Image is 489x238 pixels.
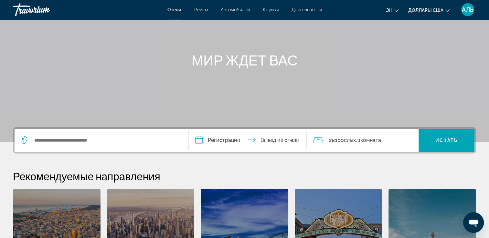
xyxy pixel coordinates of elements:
[386,8,392,13] span: эн
[189,129,307,152] button: Даты заезда и выезда
[386,5,399,15] button: Изменение языка
[307,129,419,152] button: Путешественники: 2 взрослых, 0 детей
[13,170,476,183] h2: Рекомендуемые направления
[292,7,322,12] a: Деятельности
[332,137,356,143] span: Взрослых
[360,137,381,143] span: Комната
[462,6,473,13] span: АЛЬ
[15,129,474,152] div: Виджет поиска
[263,7,279,12] a: Круизы
[408,8,443,13] span: Доллары США
[435,138,458,143] span: Искать
[221,7,250,12] a: Автомобилей
[408,5,450,15] button: Изменить валюту
[167,7,181,12] a: Отели
[463,212,484,233] iframe: Кнопка запуска окна обмена сообщениями
[194,7,208,12] a: Рейсы
[123,52,366,68] h1: МИР ЖДЕТ ВАС
[459,3,476,16] button: Пользовательское меню
[419,129,474,152] button: Искать
[329,137,332,143] font: 2
[356,137,360,143] font: , 1
[13,1,78,18] a: Травориум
